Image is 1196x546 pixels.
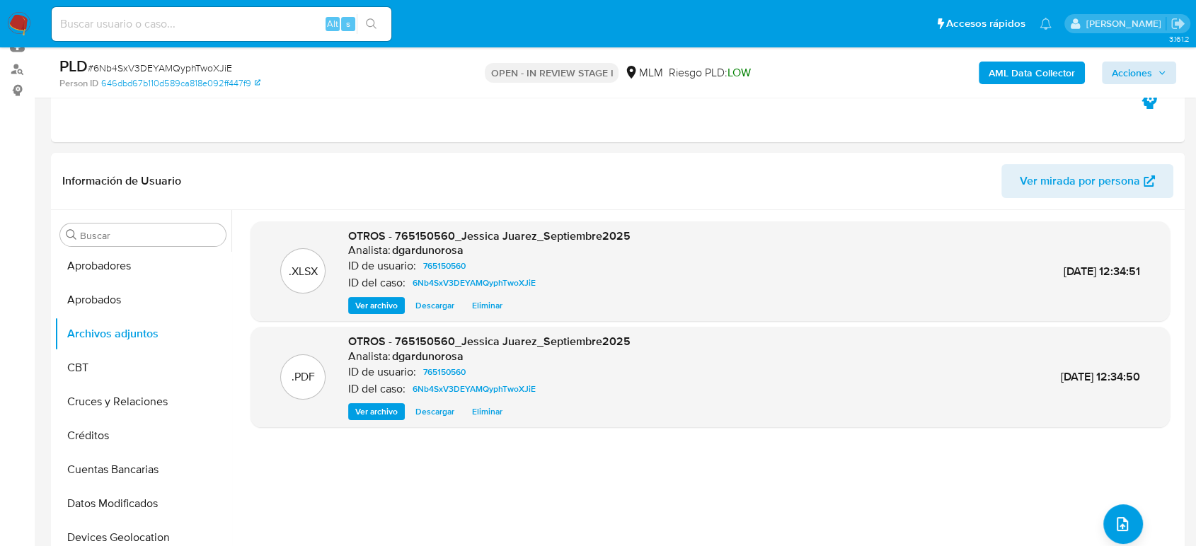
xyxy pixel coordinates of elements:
[292,369,315,385] p: .PDF
[1103,504,1143,544] button: upload-file
[1086,17,1166,30] p: diego.gardunorosas@mercadolibre.com.mx
[348,276,406,290] p: ID del caso:
[668,65,750,81] span: Riesgo PLD:
[54,283,231,317] button: Aprobados
[80,229,220,242] input: Buscar
[54,453,231,487] button: Cuentas Bancarias
[348,228,631,244] span: OTROS - 765150560_Jessica Juarez_Septiembre2025
[348,403,405,420] button: Ver archivo
[1001,164,1173,198] button: Ver mirada por persona
[348,259,416,273] p: ID de usuario:
[418,364,471,381] a: 765150560
[979,62,1085,84] button: AML Data Collector
[348,333,631,349] span: OTROS - 765150560_Jessica Juarez_Septiembre2025
[52,15,391,33] input: Buscar usuario o caso...
[357,14,386,34] button: search-icon
[392,243,464,257] h6: dgardunorosa
[1064,263,1140,279] span: [DATE] 12:34:51
[408,403,461,420] button: Descargar
[989,62,1075,84] b: AML Data Collector
[54,317,231,351] button: Archivos adjuntos
[423,364,466,381] span: 765150560
[408,297,461,314] button: Descargar
[355,298,398,313] span: Ver archivo
[62,174,181,188] h1: Información de Usuario
[1061,368,1140,385] span: [DATE] 12:34:50
[327,17,338,30] span: Alt
[413,381,536,397] span: 6Nb4SxV3DEYAMQyphTwoXJiE
[59,54,88,77] b: PLD
[946,16,1025,31] span: Accesos rápidos
[727,64,750,81] span: LOW
[101,77,260,90] a: 646dbd67b110d589ca818e092ff447f9
[624,65,662,81] div: MLM
[346,17,350,30] span: s
[59,77,98,90] b: Person ID
[415,298,454,313] span: Descargar
[1040,18,1052,30] a: Notificaciones
[485,63,619,83] p: OPEN - IN REVIEW STAGE I
[348,243,391,257] p: Analista:
[413,274,536,291] span: 6Nb4SxV3DEYAMQyphTwoXJiE
[465,297,510,314] button: Eliminar
[1168,33,1189,45] span: 3.161.2
[1020,164,1140,198] span: Ver mirada por persona
[348,349,391,364] p: Analista:
[472,405,502,419] span: Eliminar
[66,229,77,240] button: Buscar
[472,298,502,313] span: Eliminar
[54,487,231,521] button: Datos Modificados
[1112,62,1152,84] span: Acciones
[88,61,232,75] span: # 6Nb4SxV3DEYAMQyphTwoXJiE
[348,365,416,379] p: ID de usuario:
[348,382,406,396] p: ID del caso:
[407,274,541,291] a: 6Nb4SxV3DEYAMQyphTwoXJiE
[54,419,231,453] button: Créditos
[423,257,466,274] span: 765150560
[289,264,318,279] p: .XLSX
[418,257,471,274] a: 765150560
[415,405,454,419] span: Descargar
[1102,62,1176,84] button: Acciones
[54,385,231,419] button: Cruces y Relaciones
[407,381,541,397] a: 6Nb4SxV3DEYAMQyphTwoXJiE
[392,349,464,364] h6: dgardunorosa
[54,249,231,283] button: Aprobadores
[355,405,398,419] span: Ver archivo
[348,297,405,314] button: Ver archivo
[1171,16,1185,31] a: Salir
[54,351,231,385] button: CBT
[465,403,510,420] button: Eliminar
